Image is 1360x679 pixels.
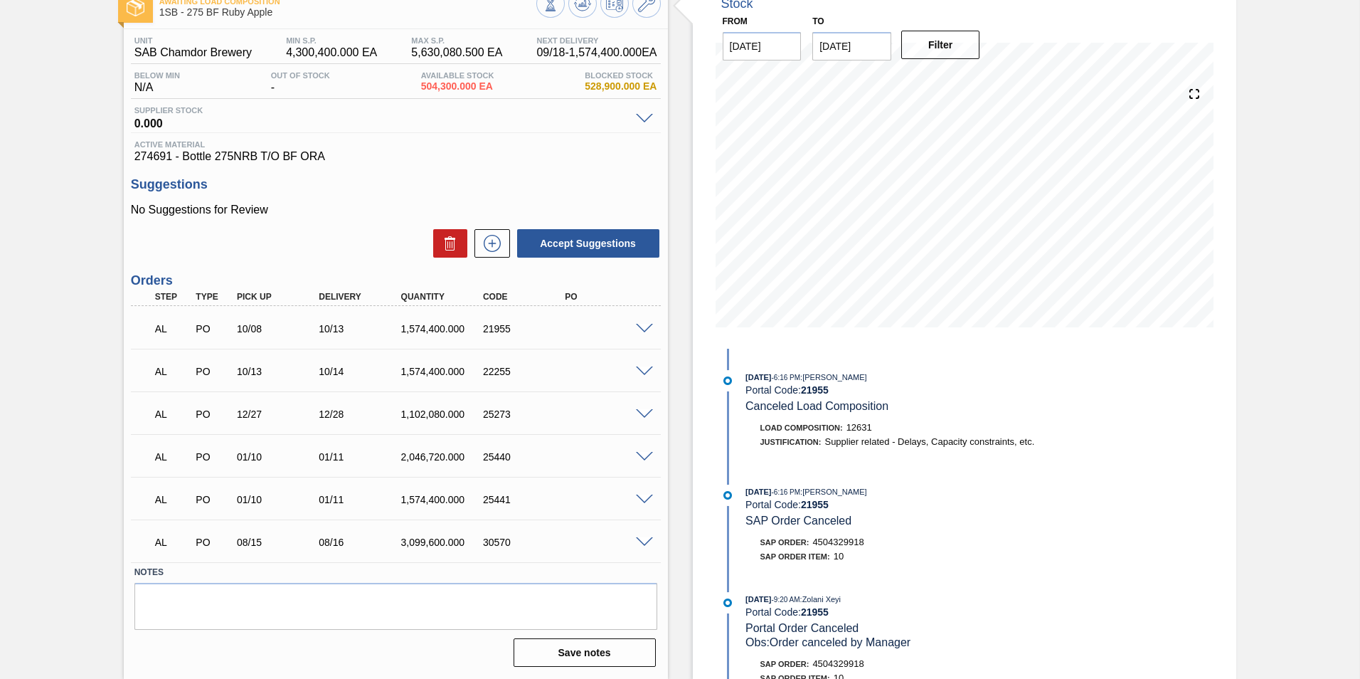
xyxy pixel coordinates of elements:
div: Portal Code: [745,606,1083,618]
span: [DATE] [745,595,771,604]
span: Available Stock [421,71,494,80]
span: - 9:20 AM [772,596,800,604]
span: : Zolani Xeyi [800,595,841,604]
img: atual [723,377,732,385]
span: Blocked Stock [585,71,657,80]
div: 08/15/2025 [233,537,325,548]
div: 1,574,400.000 [398,323,489,335]
p: AL [155,494,191,505]
div: 12/27/2024 [233,409,325,420]
span: 1SB - 275 BF Ruby Apple [159,7,536,18]
div: Purchase order [192,323,235,335]
span: Supplier Stock [134,106,629,115]
div: Awaiting Load Composition [152,399,194,430]
div: 01/11/2025 [315,451,407,463]
button: Save notes [514,638,656,667]
div: PO [561,292,653,302]
div: 1,102,080.000 [398,409,489,420]
span: 4,300,400.000 EA [286,46,377,59]
div: Purchase order [192,537,235,548]
label: Notes [134,562,657,583]
span: 528,900.000 EA [585,81,657,92]
div: 21955 [479,323,571,335]
p: No Suggestions for Review [131,204,661,216]
div: Purchase order [192,451,235,463]
div: Delivery [315,292,407,302]
div: Purchase order [192,409,235,420]
span: 4504329918 [812,537,864,547]
span: Unit [134,36,252,45]
span: 274691 - Bottle 275NRB T/O BF ORA [134,150,657,163]
div: Awaiting Load Composition [152,527,194,558]
div: Code [479,292,571,302]
div: 10/13/2024 [315,323,407,335]
span: 12631 [846,422,872,433]
button: Accept Suggestions [517,229,659,258]
div: Purchase order [192,366,235,377]
div: Portal Code: [745,499,1083,510]
div: Quantity [398,292,489,302]
div: Step [152,292,194,302]
div: N/A [131,71,184,94]
span: Active Material [134,140,657,149]
p: AL [155,451,191,463]
div: 25441 [479,494,571,505]
label: From [723,16,748,26]
div: Accept Suggestions [510,228,661,259]
span: Supplier related - Delays, Capacity constraints, etc. [824,436,1034,447]
div: Type [192,292,235,302]
span: Out Of Stock [271,71,330,80]
span: - 6:16 PM [772,488,801,496]
img: atual [723,599,732,607]
div: Purchase order [192,494,235,505]
img: atual [723,491,732,500]
div: 2,046,720.000 [398,451,489,463]
div: Awaiting Load Composition [152,313,194,344]
div: 08/16/2025 [315,537,407,548]
span: Portal Order Canceled [745,622,859,634]
span: SAP Order Item: [760,552,830,561]
div: 10/08/2024 [233,323,325,335]
div: New suggestion [467,229,510,258]
strong: 21955 [801,606,829,618]
p: AL [155,409,191,420]
span: : [PERSON_NAME] [800,488,867,496]
span: MIN S.P. [286,36,377,45]
div: 10/14/2024 [315,366,407,377]
span: SAP Order: [760,538,809,547]
div: 10/13/2024 [233,366,325,377]
input: mm/dd/yyyy [812,32,891,60]
span: SAP Order Canceled [745,515,851,527]
span: Load Composition : [760,423,843,432]
input: mm/dd/yyyy [723,32,802,60]
span: MAX S.P. [411,36,502,45]
span: 10 [834,551,844,562]
h3: Suggestions [131,177,661,192]
span: 09/18 - 1,574,400.000 EA [536,46,657,59]
div: Awaiting Load Composition [152,356,194,387]
span: Obs: Order canceled by Manager [745,636,910,648]
div: Awaiting Load Composition [152,484,194,515]
div: - [267,71,334,94]
span: Below Min [134,71,180,80]
span: - 6:16 PM [772,374,801,381]
strong: 21955 [801,499,829,510]
div: 30570 [479,537,571,548]
div: 25440 [479,451,571,463]
span: 0.000 [134,115,629,129]
div: Pick up [233,292,325,302]
strong: 21955 [801,384,829,396]
h3: Orders [131,273,661,288]
span: Next Delivery [536,36,657,45]
div: 01/10/2025 [233,494,325,505]
div: 3,099,600.000 [398,537,489,548]
span: 4504329918 [812,658,864,669]
div: 1,574,400.000 [398,494,489,505]
p: AL [155,537,191,548]
p: AL [155,366,191,377]
span: : [PERSON_NAME] [800,373,867,381]
span: [DATE] [745,373,771,381]
div: Delete Suggestions [426,229,467,258]
label: to [812,16,824,26]
span: 5,630,080.500 EA [411,46,502,59]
